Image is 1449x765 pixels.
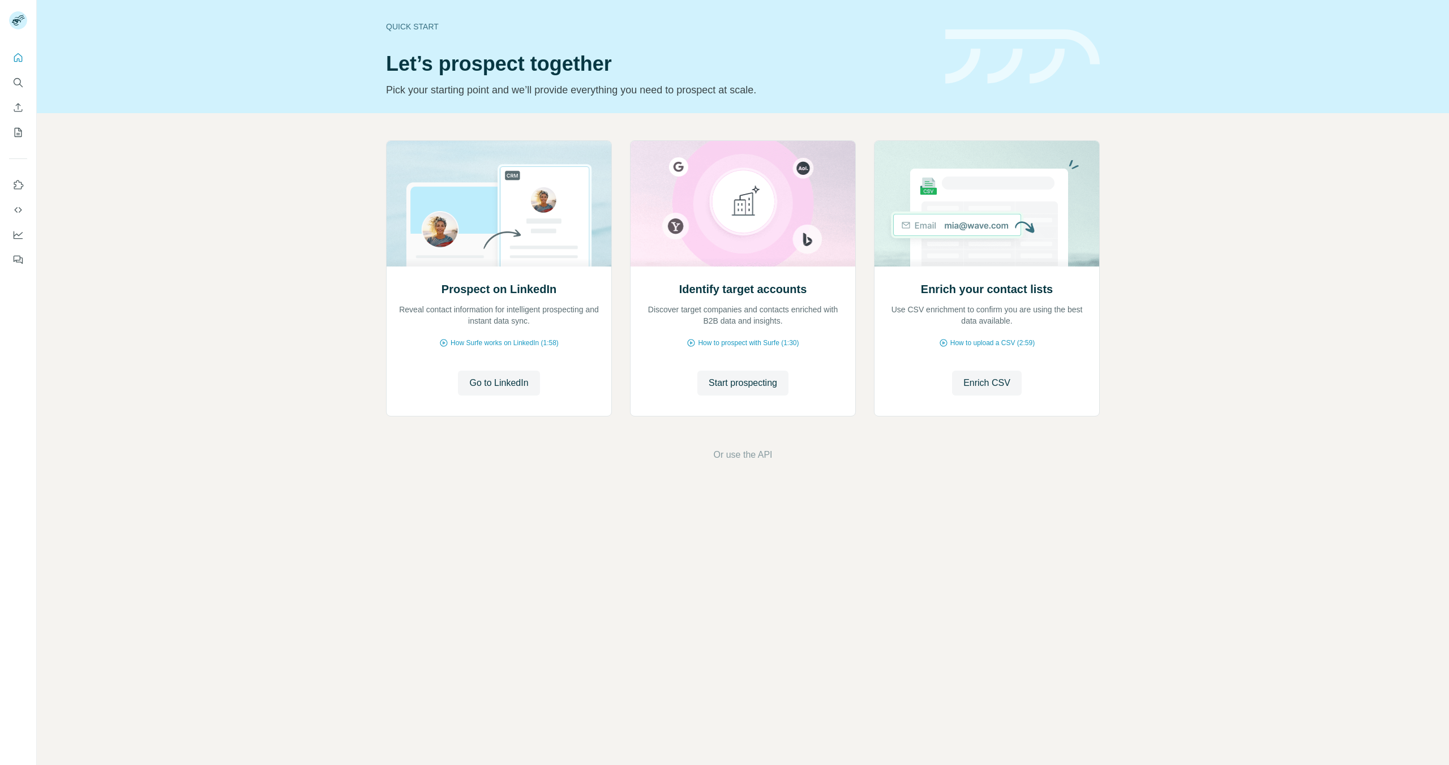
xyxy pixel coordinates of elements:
p: Discover target companies and contacts enriched with B2B data and insights. [642,304,844,326]
button: Use Surfe on LinkedIn [9,175,27,195]
button: Search [9,72,27,93]
button: Quick start [9,48,27,68]
span: Enrich CSV [963,376,1010,390]
img: Enrich your contact lists [874,141,1100,267]
h2: Prospect on LinkedIn [441,281,556,297]
span: How to prospect with Surfe (1:30) [698,338,799,348]
img: banner [945,29,1100,84]
p: Pick your starting point and we’ll provide everything you need to prospect at scale. [386,82,932,98]
span: Go to LinkedIn [469,376,528,390]
p: Use CSV enrichment to confirm you are using the best data available. [886,304,1088,326]
img: Prospect on LinkedIn [386,141,612,267]
button: Dashboard [9,225,27,245]
button: Enrich CSV [952,371,1022,396]
button: Enrich CSV [9,97,27,118]
button: My lists [9,122,27,143]
h1: Let’s prospect together [386,53,932,75]
button: Start prospecting [697,371,788,396]
div: Quick start [386,21,932,32]
button: Or use the API [713,448,772,462]
button: Use Surfe API [9,200,27,220]
p: Reveal contact information for intelligent prospecting and instant data sync. [398,304,600,326]
button: Feedback [9,250,27,270]
span: How to upload a CSV (2:59) [950,338,1035,348]
span: How Surfe works on LinkedIn (1:58) [451,338,559,348]
img: Identify target accounts [630,141,856,267]
span: Start prospecting [709,376,777,390]
h2: Identify target accounts [679,281,807,297]
h2: Enrich your contact lists [921,281,1053,297]
button: Go to LinkedIn [458,371,539,396]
